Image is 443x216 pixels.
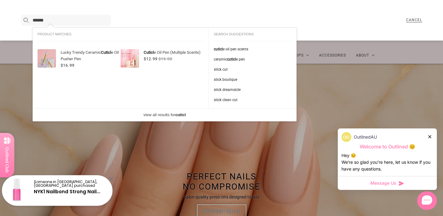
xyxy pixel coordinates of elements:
button: stick cut [209,65,297,75]
button: stick dreamsicle [209,85,297,95]
span: $12.99 [144,57,158,61]
button: stick clean cut [209,95,297,105]
span: Cuticl [101,50,111,55]
button: stick boutique [209,75,297,85]
button: ceramiccuticle pen [209,54,297,65]
div: Cancel [406,18,422,23]
button: view all results forcuticl [143,112,186,118]
button: Cuticle Oil Pen (Multiple Scents) [144,49,201,56]
button: Lucky Trendy CeramicCuticle Oil Pusher Pen [61,49,121,62]
div: Product matches [38,28,204,41]
span: cuticl [214,47,223,51]
button: cuticle oil pen scents [209,44,297,54]
div: Search suggestions [214,28,292,41]
p: OutlinedAU [354,134,377,140]
span: Cuticl [144,50,154,55]
img: cuticle-oil-pen-multiple-scents-accessories_700x.webp [121,49,139,68]
p: Someone in [GEOGRAPHIC_DATA], [GEOGRAPHIC_DATA] purchased [34,180,107,187]
a: NYK1 Nailbond Strong Nail... [34,188,100,195]
span: $16.99 [61,63,74,68]
span: Message Us [370,180,396,186]
img: data:image/png;base64,iVBORw0KGgoAAAANSUhEUgAAACQAAAAkCAYAAADhAJiYAAAC4klEQVR4AexVPWgUQRT+dvf29n5... [341,132,351,142]
img: lucky-trendy-ceramic-cuticle-oil-pusher-pen-accessories_700x.jpg [38,49,56,68]
span: $15.00 [158,57,172,61]
p: Welcome to Outlined 😊 [341,143,433,150]
span: cuticl [227,57,236,61]
div: Hey 😊 We‘re so glad you’re here, let us know if you have any questions. [341,152,433,172]
span: cuticl [175,112,186,117]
